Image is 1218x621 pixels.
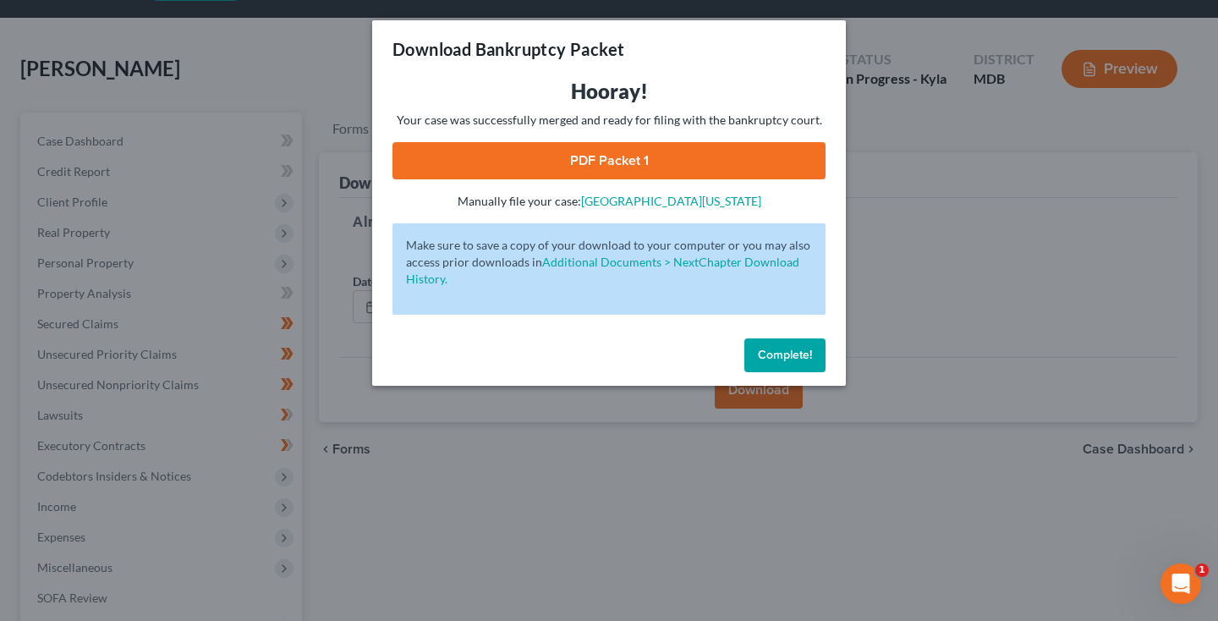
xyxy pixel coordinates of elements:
h3: Download Bankruptcy Packet [392,37,624,61]
button: Complete! [744,338,826,372]
h3: Hooray! [392,78,826,105]
a: PDF Packet 1 [392,142,826,179]
p: Manually file your case: [392,193,826,210]
p: Your case was successfully merged and ready for filing with the bankruptcy court. [392,112,826,129]
span: 1 [1195,563,1209,577]
span: Complete! [758,348,812,362]
a: [GEOGRAPHIC_DATA][US_STATE] [581,194,761,208]
p: Make sure to save a copy of your download to your computer or you may also access prior downloads in [406,237,812,288]
a: Additional Documents > NextChapter Download History. [406,255,799,286]
iframe: Intercom live chat [1160,563,1201,604]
